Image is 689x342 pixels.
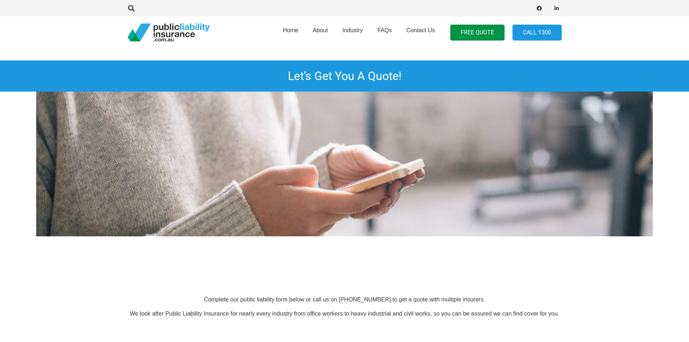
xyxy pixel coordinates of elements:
a: Contact Us [399,14,442,51]
a: pli_logotransparent [128,24,210,42]
p: Complete our public liability form below or call us on [PHONE_NUMBER] to get a quote with multipl... [128,296,562,304]
a: LinkedIn [552,3,562,13]
span: About [313,27,328,33]
a: Search [124,5,139,12]
a: FREE QUOTE [450,25,505,41]
span: Industry [342,27,363,33]
a: FAQs [370,14,399,51]
a: Industry [335,14,370,51]
a: About [306,14,335,51]
span: FAQs [377,27,392,33]
a: Home [276,14,306,51]
span: Contact Us [406,27,435,33]
img: lloyds [126,236,162,273]
img: steadfast [585,236,621,273]
a: Facebook [534,3,544,13]
img: Public liability insurance quote [36,92,653,236]
img: cgu [11,236,47,273]
a: Call 1300 [513,25,562,41]
img: protecsure [241,236,277,273]
span: Home [283,27,298,33]
img: zurich [355,236,391,273]
p: We look after Public Liability Insurance for nearly every industry from office workers to heavy i... [128,310,562,318]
